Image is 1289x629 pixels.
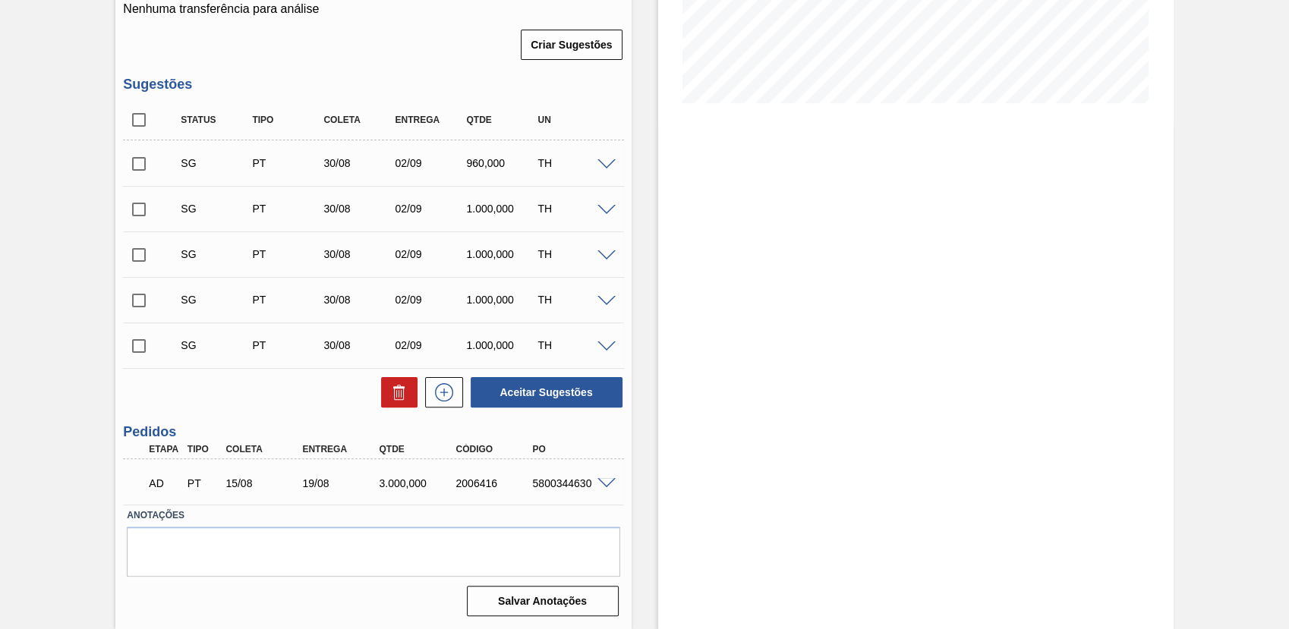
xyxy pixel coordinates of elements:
h3: Pedidos [123,424,623,440]
div: Pedido de Transferência [248,157,327,169]
div: 02/09/2025 [391,294,470,306]
div: Tipo [184,444,222,454]
div: TH [534,157,613,169]
div: TH [534,294,613,306]
div: Excluir Sugestões [373,377,418,407]
div: 1.000,000 [462,248,541,260]
div: Qtde [462,115,541,125]
div: 960,000 [462,157,541,169]
div: Sugestão Criada [177,294,256,306]
button: Criar Sugestões [521,30,622,60]
div: 02/09/2025 [391,157,470,169]
div: Etapa [145,444,184,454]
div: Sugestão Criada [177,157,256,169]
div: Entrega [298,444,383,454]
div: 30/08/2025 [320,248,399,260]
button: Aceitar Sugestões [471,377,622,407]
div: Pedido de Transferência [184,477,222,489]
div: TH [534,248,613,260]
div: TH [534,339,613,351]
div: Aguardando Descarga [145,467,184,500]
div: Pedido de Transferência [248,294,327,306]
div: Aceitar Sugestões [463,376,624,409]
div: 19/08/2025 [298,477,383,489]
div: 30/08/2025 [320,294,399,306]
div: 15/08/2025 [222,477,307,489]
div: PO [528,444,613,454]
div: Sugestão Criada [177,203,256,215]
div: Nova sugestão [418,377,463,407]
h3: Sugestões [123,77,623,93]
button: Salvar Anotações [467,586,619,616]
div: Pedido de Transferência [248,203,327,215]
div: 30/08/2025 [320,203,399,215]
div: 1.000,000 [462,294,541,306]
div: Status [177,115,256,125]
div: 30/08/2025 [320,157,399,169]
label: Anotações [127,505,619,527]
div: Coleta [320,115,399,125]
div: 5800344630 [528,477,613,489]
div: 1.000,000 [462,339,541,351]
p: Nenhuma transferência para análise [123,2,623,16]
div: 30/08/2025 [320,339,399,351]
div: Entrega [391,115,470,125]
div: Pedido de Transferência [248,248,327,260]
div: Pedido de Transferência [248,339,327,351]
div: 02/09/2025 [391,203,470,215]
div: Tipo [248,115,327,125]
div: 2006416 [452,477,537,489]
div: 3.000,000 [375,477,460,489]
div: 02/09/2025 [391,339,470,351]
div: Código [452,444,537,454]
div: Qtde [375,444,460,454]
div: UN [534,115,613,125]
div: 1.000,000 [462,203,541,215]
div: 02/09/2025 [391,248,470,260]
div: Sugestão Criada [177,248,256,260]
div: Coleta [222,444,307,454]
div: Sugestão Criada [177,339,256,351]
p: AD [149,477,180,489]
div: Criar Sugestões [522,28,623,61]
div: TH [534,203,613,215]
